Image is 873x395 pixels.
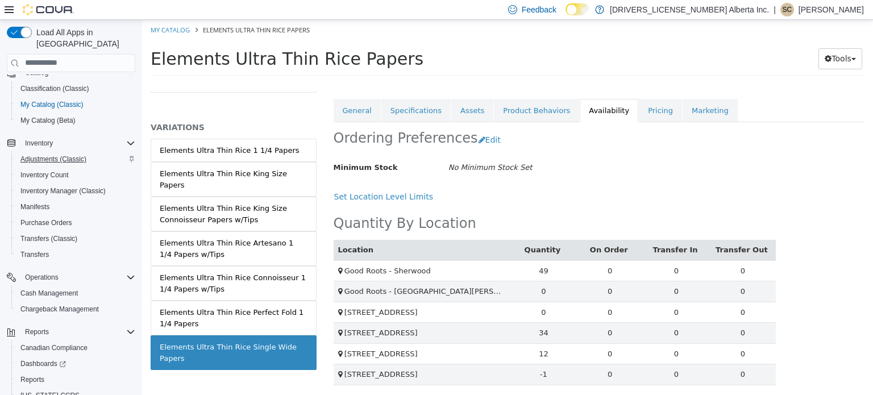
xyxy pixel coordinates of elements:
span: My Catalog (Beta) [20,116,76,125]
span: Inventory Count [16,168,135,182]
a: Assets [309,79,351,103]
td: 0 [567,261,634,282]
button: Purchase Orders [11,215,140,231]
td: 0 [501,261,568,282]
td: 0 [501,303,568,324]
td: 0 [567,323,634,344]
td: 0 [567,344,634,365]
td: 0 [435,240,501,261]
td: -1 [368,344,435,365]
td: 0 [435,282,501,303]
td: 0 [501,282,568,303]
span: Inventory Manager (Classic) [20,186,106,196]
span: Elements Ultra Thin Rice Papers [9,29,281,49]
td: 0 [501,344,568,365]
td: 0 [435,303,501,324]
button: Adjustments (Classic) [11,151,140,167]
a: Quantity [383,226,421,234]
span: Transfers (Classic) [20,234,77,243]
span: Adjustments (Classic) [16,152,135,166]
span: Inventory [20,136,135,150]
a: Availability [438,79,496,103]
td: 0 [501,323,568,344]
span: My Catalog (Classic) [16,98,135,111]
input: Dark Mode [566,3,589,15]
span: Transfers [16,248,135,261]
td: 0 [501,240,568,261]
button: My Catalog (Classic) [11,97,140,113]
button: Set Location Level Limits [192,167,298,188]
a: Transfer Out [573,226,627,234]
span: [STREET_ADDRESS] [202,330,276,338]
a: Pricing [497,79,540,103]
div: Elements Ultra Thin Rice King Size Connoisseur Papers w/Tips [18,183,165,205]
span: SC [783,3,792,16]
div: Elements Ultra Thin Rice Connoisseur 1 1/4 Papers w/Tips [18,252,165,275]
div: Elements Ultra Thin Rice Artesano 1 1/4 Papers w/Tips [18,218,165,240]
div: Elements Ultra Thin Rice 1 1/4 Papers [18,125,157,136]
a: Inventory Manager (Classic) [16,184,110,198]
span: [STREET_ADDRESS] [202,350,276,359]
a: Classification (Classic) [16,82,94,95]
a: Marketing [541,79,596,103]
td: 0 [368,261,435,282]
a: Dashboards [16,357,70,371]
a: Specifications [239,79,309,103]
a: Inventory Count [16,168,73,182]
span: Good Roots - Sherwood [202,247,289,255]
td: 12 [368,323,435,344]
span: Purchase Orders [20,218,72,227]
span: Inventory [25,139,53,148]
span: My Catalog (Beta) [16,114,135,127]
p: | [774,3,776,16]
button: My Catalog (Beta) [11,113,140,128]
span: My Catalog (Classic) [20,100,84,109]
a: Reports [16,373,49,386]
span: [STREET_ADDRESS] [202,288,276,297]
span: [STREET_ADDRESS] [202,309,276,317]
span: Reports [16,373,135,386]
span: Cash Management [16,286,135,300]
span: Classification (Classic) [16,82,135,95]
span: Manifests [20,202,49,211]
div: Elements Ultra Thin Rice King Size Papers [18,148,165,171]
span: Reports [25,327,49,336]
span: Good Roots - [GEOGRAPHIC_DATA][PERSON_NAME] [202,267,391,276]
span: Inventory Manager (Classic) [16,184,135,198]
button: Chargeback Management [11,301,140,317]
button: Location [196,224,234,236]
button: Inventory [20,136,57,150]
span: Transfers (Classic) [16,232,135,246]
button: Reports [11,372,140,388]
button: Edit [336,110,365,131]
td: 0 [567,240,634,261]
span: Classification (Classic) [20,84,89,93]
span: Canadian Compliance [16,341,135,355]
button: Tools [676,28,720,49]
a: My Catalog [9,6,48,14]
a: My Catalog (Beta) [16,114,80,127]
button: Inventory [2,135,140,151]
td: 34 [368,303,435,324]
a: Transfer In [510,226,558,234]
span: Inventory Count [20,171,69,180]
h2: Quantity By Location [192,195,334,213]
span: Canadian Compliance [20,343,88,352]
p: [DRIVERS_LICENSE_NUMBER] Alberta Inc. [610,3,769,16]
img: Cova [23,4,74,15]
a: My Catalog (Classic) [16,98,88,111]
a: On Order [448,226,488,234]
button: Operations [2,269,140,285]
button: Inventory Count [11,167,140,183]
button: Cash Management [11,285,140,301]
span: Transfers [20,250,49,259]
span: Operations [20,271,135,284]
a: Product Behaviors [352,79,437,103]
div: Elements Ultra Thin Rice Perfect Fold 1 1/4 Papers [18,287,165,309]
span: Chargeback Management [16,302,135,316]
span: Cash Management [20,289,78,298]
td: 0 [435,344,501,365]
a: Dashboards [11,356,140,372]
a: Canadian Compliance [16,341,92,355]
td: 0 [435,323,501,344]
